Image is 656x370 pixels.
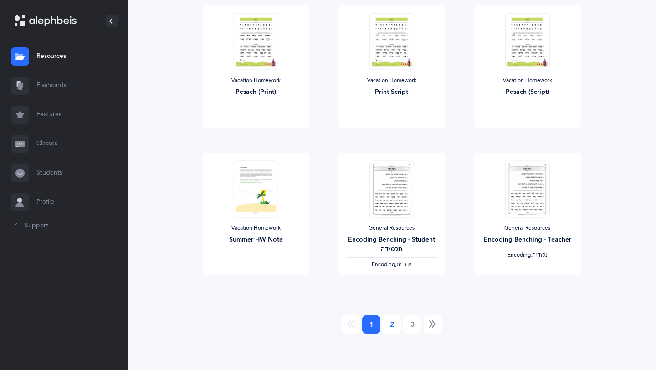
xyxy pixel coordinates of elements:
[210,225,302,232] div: Vacation Homework
[346,77,438,84] div: Vacation Homework
[234,13,278,70] img: Pesach_YA_Print_EN_thumbnail_1743020267.png
[532,252,547,258] span: ‫נקודות‬
[396,261,411,267] span: ‫נקודות‬
[369,160,414,217] img: Encoding-Benching-Student_1545788257.png
[369,13,414,70] img: Pesach_YA_Script_EN_thumbnail_1742941329.png
[383,315,401,334] a: 2
[25,221,48,231] span: Support
[482,77,574,84] div: Vacation Homework
[234,160,278,217] img: Alternate_Summer_Note_thumbnail_1749564978.png
[424,315,442,334] a: Next
[505,160,550,217] img: Encoding-Benching-Teacher_1545788308.png
[346,225,438,232] div: General Resources
[482,87,574,97] div: Pesach (Script)
[507,252,532,258] span: Encoding,
[482,225,574,232] div: General Resources
[210,87,302,97] div: Pesach (Print)
[362,315,380,334] a: 1
[210,235,302,245] div: Summer HW Note
[346,87,438,97] div: Print Script
[403,315,421,334] a: 3
[482,235,574,245] div: Encoding Benching - Teacher
[505,13,550,70] img: Pesach_YA_Script_EN_thumbnail_1743020297.png
[210,77,302,84] div: Vacation Homework
[346,235,438,254] div: Encoding Benching - Student תלמידה
[372,261,396,267] span: Encoding,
